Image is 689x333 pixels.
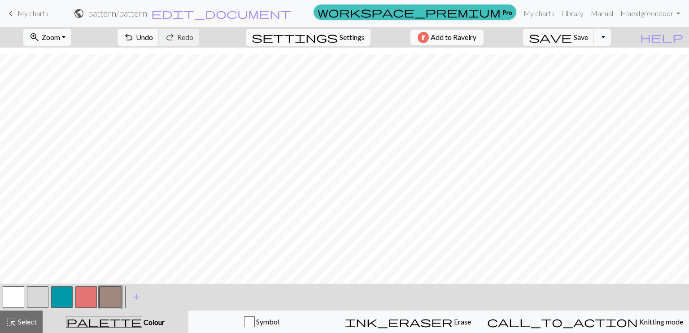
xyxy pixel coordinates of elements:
[481,311,689,333] button: Knitting mode
[345,315,453,328] span: ink_eraser
[574,33,588,41] span: Save
[43,311,188,333] button: Colour
[520,4,558,22] a: My charts
[252,31,338,44] span: settings
[29,31,40,44] span: zoom_in
[252,32,338,43] i: Settings
[66,315,142,328] span: palette
[151,7,291,20] span: edit_document
[74,7,84,20] span: public
[131,291,142,303] span: add
[5,6,48,21] a: My charts
[558,4,587,22] a: Library
[529,31,572,44] span: save
[17,317,37,326] span: Select
[6,315,17,328] span: highlight_alt
[142,318,165,326] span: Colour
[431,32,476,43] span: Add to Ravelry
[5,7,16,20] span: keyboard_arrow_left
[42,33,60,41] span: Zoom
[638,317,683,326] span: Knitting mode
[418,32,429,43] img: Ravelry
[123,31,134,44] span: undo
[335,311,481,333] button: Erase
[340,32,365,43] span: Settings
[255,317,279,326] span: Symbol
[188,311,335,333] button: Symbol
[318,6,501,18] span: workspace_premium
[136,33,153,41] span: Undo
[88,8,147,18] h2: pattern / pattern
[246,29,371,46] button: SettingsSettings
[410,30,484,45] button: Add to Ravelry
[640,31,683,44] span: help
[118,29,159,46] button: Undo
[617,4,684,22] a: Hinextgreendoor
[453,317,471,326] span: Erase
[23,29,71,46] button: Zoom
[314,4,516,20] a: Pro
[587,4,617,22] a: Manual
[17,9,48,18] span: My charts
[487,315,638,328] span: call_to_action
[523,29,594,46] button: Save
